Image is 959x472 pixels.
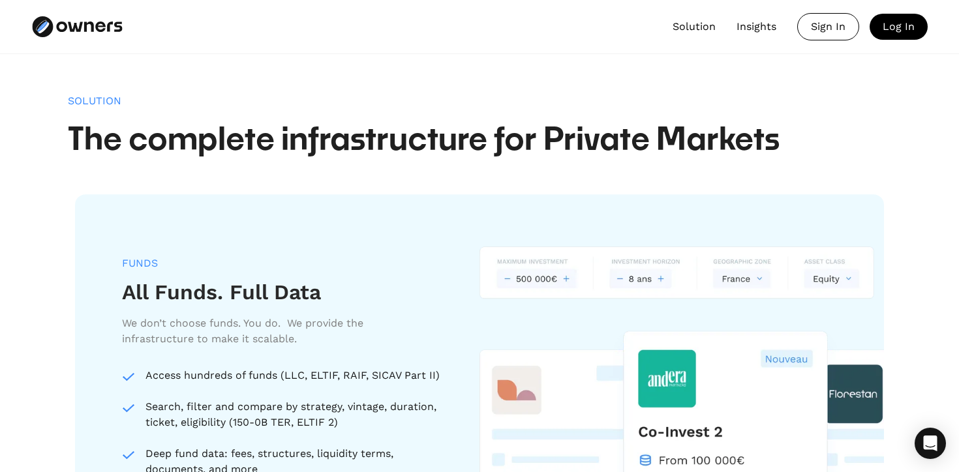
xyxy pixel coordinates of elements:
[798,14,859,40] div: Sign In
[673,19,716,35] a: Solution
[737,19,776,35] a: Insights
[122,257,158,269] div: FUNDS
[68,123,891,160] h2: The complete infrastructure for Private Markets
[68,95,121,107] div: Solution
[122,280,321,305] h3: All Funds. Full Data
[797,13,859,40] a: Sign In
[145,399,448,430] div: Search, filter and compare by strategy, vintage, duration, ticket, eligibility (150-0B TER, ELTIF 2)
[870,14,928,40] a: Log In
[122,316,409,347] div: We don’t choose funds. You do. We provide the infrastructure to make it scalable.
[145,368,448,383] div: Access hundreds of funds (LLC, ELTIF, RAIF, SICAV Part II)
[915,428,946,459] div: Open Intercom Messenger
